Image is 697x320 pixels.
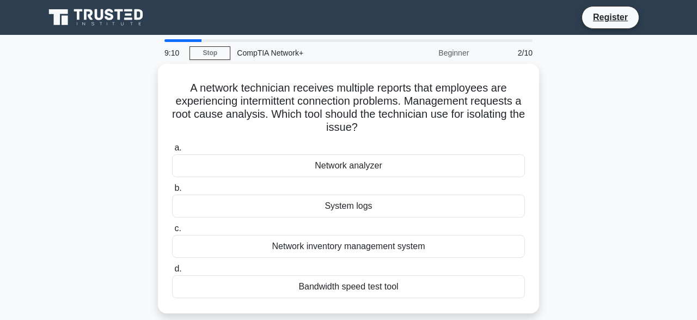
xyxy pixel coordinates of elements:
[172,154,525,177] div: Network analyzer
[189,46,230,60] a: Stop
[172,275,525,298] div: Bandwidth speed test tool
[174,143,181,152] span: a.
[174,264,181,273] span: d.
[172,235,525,258] div: Network inventory management system
[172,195,525,218] div: System logs
[174,183,181,192] span: b.
[475,42,539,64] div: 2/10
[174,224,181,233] span: c.
[586,10,634,24] a: Register
[380,42,475,64] div: Beginner
[230,42,380,64] div: CompTIA Network+
[158,42,189,64] div: 9:10
[171,81,526,135] h5: A network technician receives multiple reports that employees are experiencing intermittent conne...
